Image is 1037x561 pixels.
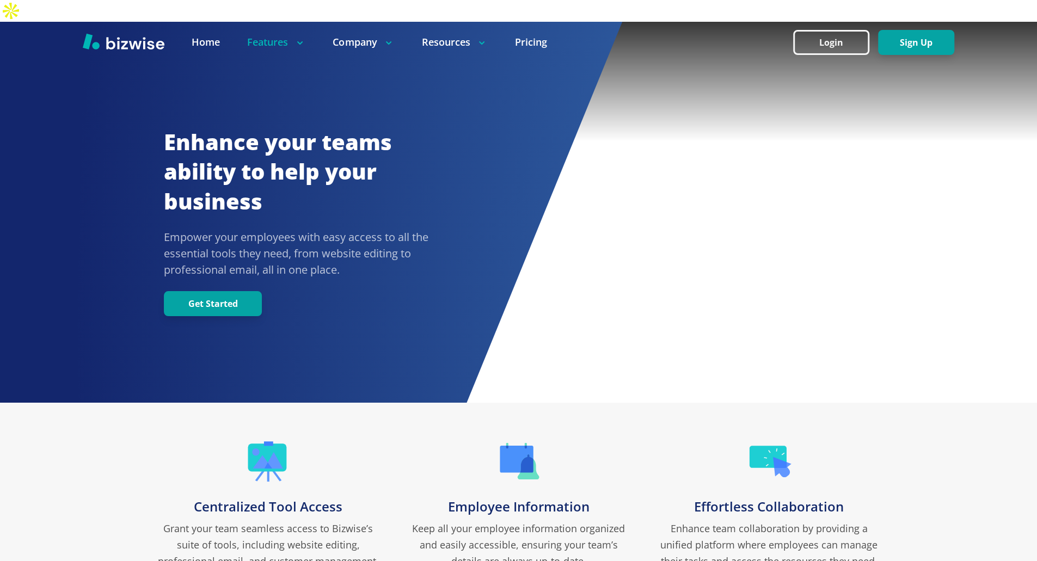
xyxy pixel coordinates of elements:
[164,299,262,309] a: Get Started
[694,498,844,516] h3: Effortless Collaboration
[194,498,342,516] h3: Centralized Tool Access
[793,30,869,55] button: Login
[448,498,590,516] h3: Employee Information
[247,35,305,49] p: Features
[793,38,878,48] a: Login
[745,436,794,485] img: Effortless Collaboration Icon
[494,436,543,485] img: Employee Information Icon
[164,291,262,316] button: Get Started
[421,35,487,49] p: Resources
[244,436,293,485] img: Centralized Tool Access Icon
[878,30,954,55] button: Sign Up
[878,38,954,48] a: Sign Up
[467,22,1037,403] img: Four people holding hands together
[164,229,467,278] p: Empower your employees with easy access to all the essential tools they need, from website editin...
[83,33,164,50] img: Bizwise Logo
[333,35,394,49] p: Company
[192,35,220,49] a: Home
[514,35,547,49] a: Pricing
[164,127,467,216] h2: Enhance your teams ability to help your business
